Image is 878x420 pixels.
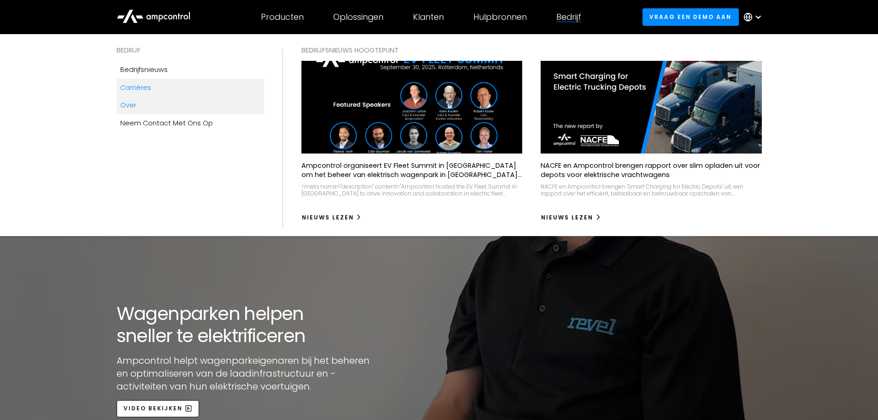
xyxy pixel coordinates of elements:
div: Bedrijf [556,12,581,22]
div: Klanten [413,12,444,22]
div: Hulpbronnen [473,12,527,22]
div: <meta name="description" content="Ampcontrol hosted the EV Fleet Summit in [GEOGRAPHIC_DATA] to d... [301,183,523,197]
a: Carrières [117,79,264,96]
div: Producten [261,12,304,22]
a: Over [117,96,264,114]
div: Carrières [120,83,151,93]
p: Ampcontrol organiseert EV Fleet Summit in [GEOGRAPHIC_DATA] om het beheer van elektrisch wagenpar... [301,161,523,179]
div: Over [120,100,136,110]
a: Nieuws lezen [541,210,601,225]
div: Nieuws lezen [541,213,593,222]
div: Oplossingen [333,12,383,22]
a: Bedrijfsnieuws [117,61,264,78]
div: NACFE en Ampcontrol brengen 'Smart Charging for Electric Depots' uit, een rapport over het effici... [541,183,762,197]
p: NACFE en Ampcontrol brengen rapport over slim opladen uit voor depots voor elektrische vrachtwagens [541,161,762,179]
div: BEDRIJF [117,45,264,55]
a: Nieuws lezen [301,210,362,225]
a: Vraag een demo aan [642,8,739,25]
a: Neem contact met ons op [117,114,264,132]
div: Bedrijfsnieuws [120,65,168,75]
div: Neem contact met ons op [120,118,213,128]
div: BEDRIJFSNIEUWS Hoogtepunt [301,45,762,55]
div: Nieuws lezen [302,213,354,222]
